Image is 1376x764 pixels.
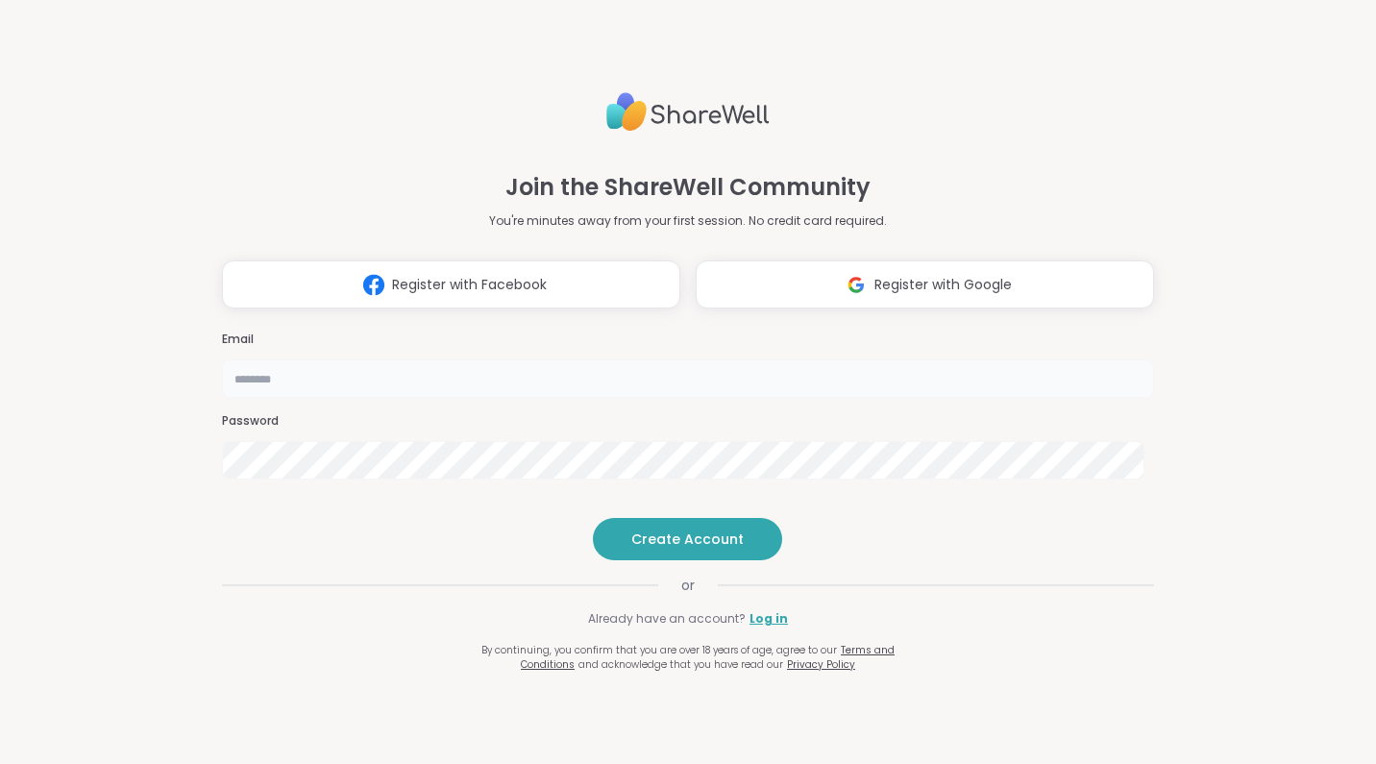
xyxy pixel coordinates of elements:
[521,643,895,672] a: Terms and Conditions
[606,85,770,139] img: ShareWell Logo
[489,212,887,230] p: You're minutes away from your first session. No credit card required.
[505,170,871,205] h1: Join the ShareWell Community
[696,260,1154,308] button: Register with Google
[588,610,746,628] span: Already have an account?
[481,643,837,657] span: By continuing, you confirm that you are over 18 years of age, agree to our
[222,332,1154,348] h3: Email
[631,530,744,549] span: Create Account
[392,275,547,295] span: Register with Facebook
[787,657,855,672] a: Privacy Policy
[222,413,1154,430] h3: Password
[658,576,718,595] span: or
[874,275,1012,295] span: Register with Google
[222,260,680,308] button: Register with Facebook
[749,610,788,628] a: Log in
[838,267,874,303] img: ShareWell Logomark
[356,267,392,303] img: ShareWell Logomark
[578,657,783,672] span: and acknowledge that you have read our
[593,518,782,560] button: Create Account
